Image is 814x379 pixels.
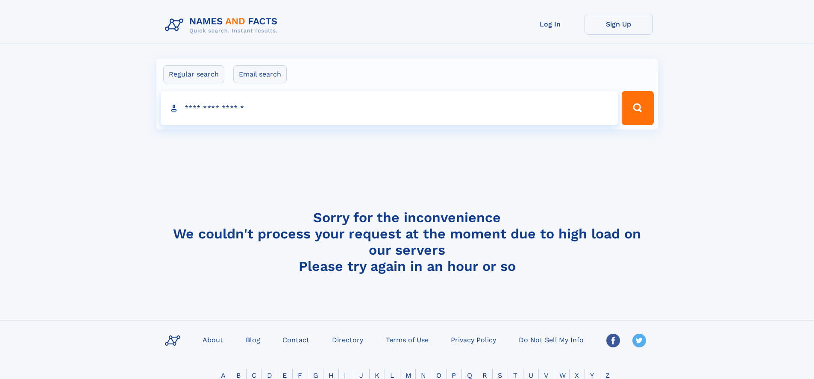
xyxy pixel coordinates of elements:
a: Directory [329,333,367,346]
a: Contact [279,333,313,346]
a: Sign Up [585,14,653,35]
input: search input [161,91,618,125]
a: About [199,333,226,346]
button: Search Button [622,91,653,125]
a: Blog [242,333,264,346]
a: Terms of Use [382,333,432,346]
a: Log In [516,14,585,35]
img: Facebook [606,334,620,347]
label: Regular search [163,65,224,83]
img: Twitter [632,334,646,347]
img: Logo Names and Facts [162,14,285,37]
a: Privacy Policy [447,333,500,346]
h4: Sorry for the inconvenience We couldn't process your request at the moment due to high load on ou... [162,209,653,274]
a: Do Not Sell My Info [515,333,587,346]
label: Email search [233,65,287,83]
